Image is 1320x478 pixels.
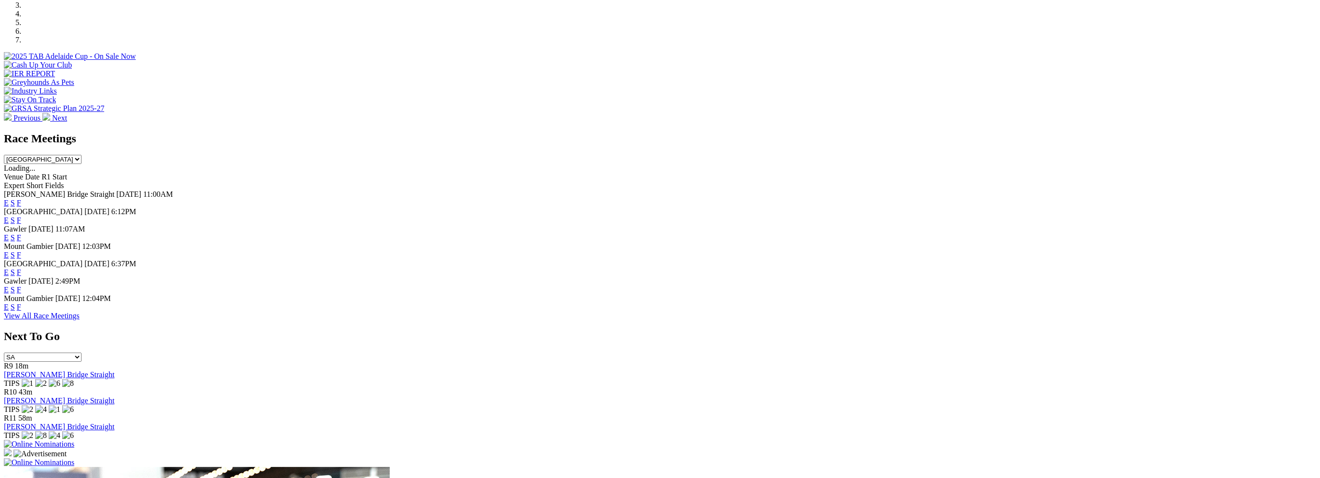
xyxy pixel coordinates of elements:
img: 4 [49,431,60,440]
span: R1 Start [41,173,67,181]
span: 12:03PM [82,242,111,250]
img: chevron-left-pager-white.svg [4,113,12,121]
a: F [17,268,21,276]
span: [DATE] [55,294,81,302]
span: [GEOGRAPHIC_DATA] [4,259,82,268]
img: 2 [35,379,47,388]
span: R10 [4,388,17,396]
img: Advertisement [14,450,67,458]
a: E [4,251,9,259]
a: Next [42,114,67,122]
span: Next [52,114,67,122]
span: Previous [14,114,41,122]
a: F [17,216,21,224]
span: Mount Gambier [4,294,54,302]
img: 2025 TAB Adelaide Cup - On Sale Now [4,52,136,61]
span: Gawler [4,277,27,285]
img: Online Nominations [4,458,74,467]
img: 8 [35,431,47,440]
span: [PERSON_NAME] Bridge Straight [4,190,114,198]
a: S [11,251,15,259]
img: 6 [49,379,60,388]
span: 58m [18,414,32,422]
img: Online Nominations [4,440,74,449]
a: Previous [4,114,42,122]
img: IER REPORT [4,69,55,78]
a: E [4,303,9,311]
img: Greyhounds As Pets [4,78,74,87]
img: chevron-right-pager-white.svg [42,113,50,121]
span: 6:12PM [111,207,136,216]
span: 43m [19,388,32,396]
span: [DATE] [28,277,54,285]
a: S [11,303,15,311]
span: 2:49PM [55,277,81,285]
a: F [17,199,21,207]
img: 6 [62,405,74,414]
span: 18m [15,362,28,370]
span: Loading... [4,164,35,172]
span: TIPS [4,431,20,439]
img: 2 [22,431,33,440]
a: [PERSON_NAME] Bridge Straight [4,370,114,379]
img: Industry Links [4,87,57,96]
a: E [4,216,9,224]
img: 4 [35,405,47,414]
span: R11 [4,414,16,422]
a: S [11,286,15,294]
span: 11:00AM [143,190,173,198]
a: S [11,216,15,224]
span: [DATE] [84,259,109,268]
img: Cash Up Your Club [4,61,72,69]
span: R9 [4,362,13,370]
a: E [4,286,9,294]
span: [DATE] [55,242,81,250]
a: S [11,268,15,276]
span: Date [25,173,40,181]
span: [DATE] [84,207,109,216]
span: 12:04PM [82,294,111,302]
img: GRSA Strategic Plan 2025-27 [4,104,104,113]
img: 2 [22,405,33,414]
span: 6:37PM [111,259,136,268]
a: S [11,233,15,242]
span: TIPS [4,405,20,413]
img: 15187_Greyhounds_GreysPlayCentral_Resize_SA_WebsiteBanner_300x115_2025.jpg [4,449,12,456]
a: F [17,233,21,242]
a: [PERSON_NAME] Bridge Straight [4,423,114,431]
span: TIPS [4,379,20,387]
a: View All Race Meetings [4,312,80,320]
a: F [17,303,21,311]
span: Short [27,181,43,190]
span: 11:07AM [55,225,85,233]
img: 1 [49,405,60,414]
img: 6 [62,431,74,440]
span: [GEOGRAPHIC_DATA] [4,207,82,216]
span: Gawler [4,225,27,233]
span: [DATE] [28,225,54,233]
a: E [4,199,9,207]
img: 1 [22,379,33,388]
span: Fields [45,181,64,190]
a: [PERSON_NAME] Bridge Straight [4,396,114,405]
a: S [11,199,15,207]
a: F [17,251,21,259]
a: F [17,286,21,294]
span: Venue [4,173,23,181]
h2: Next To Go [4,330,1316,343]
img: 8 [62,379,74,388]
h2: Race Meetings [4,132,1316,145]
span: Expert [4,181,25,190]
img: Stay On Track [4,96,56,104]
span: Mount Gambier [4,242,54,250]
a: E [4,268,9,276]
a: E [4,233,9,242]
span: [DATE] [116,190,141,198]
